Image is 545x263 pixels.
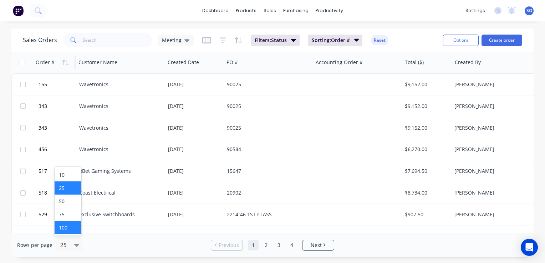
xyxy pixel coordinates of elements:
[36,59,55,66] div: Order #
[255,37,287,44] span: Filters: Status
[248,240,259,251] a: Page 1 is your current page
[36,74,79,95] button: 155
[55,181,81,195] div: 25
[168,146,221,153] div: [DATE]
[79,146,158,153] div: Wavetronics
[79,211,158,218] div: Exclusive Switchboards
[312,5,347,16] div: productivity
[482,35,522,46] button: Create order
[79,167,158,175] div: eBet Gaming Systems
[405,167,447,175] div: $7,694.50
[454,167,534,175] div: [PERSON_NAME]
[227,146,306,153] div: 90584
[162,36,182,44] span: Meeting
[227,103,306,110] div: 90025
[39,103,47,110] span: 343
[454,103,534,110] div: [PERSON_NAME]
[311,242,322,249] span: Next
[227,167,306,175] div: 15647
[79,124,158,131] div: Wavetronics
[405,59,424,66] div: Total ($)
[462,5,489,16] div: settings
[168,103,221,110] div: [DATE]
[36,182,79,203] button: 518
[526,7,532,14] span: SO
[211,242,243,249] a: Previous page
[405,211,447,218] div: $907.50
[405,81,447,88] div: $9,152.00
[316,59,363,66] div: Accounting Order #
[227,81,306,88] div: 90025
[55,221,81,234] div: 100
[454,81,534,88] div: [PERSON_NAME]
[454,146,534,153] div: [PERSON_NAME]
[36,96,79,117] button: 343
[168,211,221,218] div: [DATE]
[55,208,81,221] div: 75
[199,5,232,16] a: dashboard
[39,124,47,131] span: 343
[405,124,447,131] div: $9,152.00
[79,103,158,110] div: Wavetronics
[454,124,534,131] div: [PERSON_NAME]
[39,146,47,153] span: 456
[79,81,158,88] div: Wavetronics
[280,5,312,16] div: purchasing
[261,240,271,251] a: Page 2
[36,226,79,247] button: 530
[302,242,334,249] a: Next page
[13,5,24,16] img: Factory
[39,211,47,218] span: 529
[405,103,447,110] div: $9,152.00
[39,81,47,88] span: 155
[36,160,79,182] button: 517
[168,189,221,196] div: [DATE]
[260,5,280,16] div: sales
[405,146,447,153] div: $6,270.00
[208,240,337,251] ul: Pagination
[168,124,221,131] div: [DATE]
[168,81,221,88] div: [DATE]
[405,189,447,196] div: $8,734.00
[274,240,284,251] a: Page 3
[232,5,260,16] div: products
[227,189,306,196] div: 20902
[39,189,47,196] span: 518
[36,139,79,160] button: 456
[371,35,388,45] button: Reset
[308,35,363,46] button: Sorting:Order #
[168,59,199,66] div: Created Date
[36,204,79,225] button: 529
[23,37,57,43] h1: Sales Orders
[79,189,158,196] div: Coast Electrical
[78,59,117,66] div: Customer Name
[55,168,81,181] div: 10
[55,195,81,208] div: 50
[227,124,306,131] div: 90025
[36,117,79,139] button: 343
[521,239,538,256] div: Open Intercom Messenger
[226,59,238,66] div: PO #
[443,35,479,46] button: Options
[168,167,221,175] div: [DATE]
[454,211,534,218] div: [PERSON_NAME]
[312,37,350,44] span: Sorting: Order #
[455,59,481,66] div: Created By
[454,189,534,196] div: [PERSON_NAME]
[227,211,306,218] div: 2214-46 1ST CLASS
[39,167,47,175] span: 517
[286,240,297,251] a: Page 4
[17,242,52,249] span: Rows per page
[83,33,152,47] input: Search...
[251,35,300,46] button: Filters:Status
[219,242,239,249] span: Previous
